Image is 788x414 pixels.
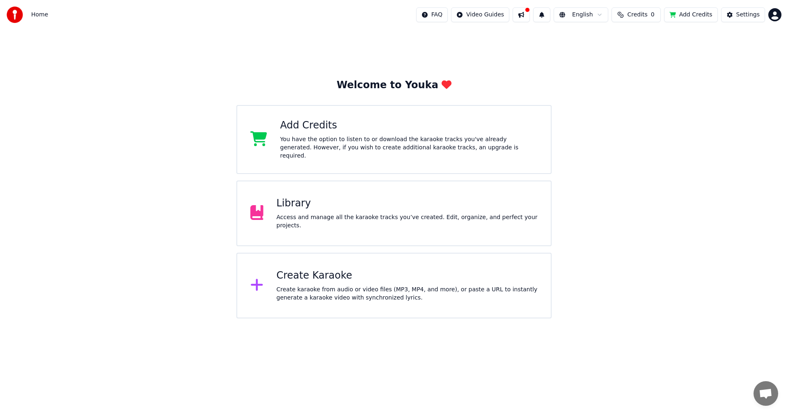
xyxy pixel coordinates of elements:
div: Create Karaoke [277,269,538,282]
span: 0 [651,11,655,19]
div: Access and manage all the karaoke tracks you’ve created. Edit, organize, and perfect your projects. [277,213,538,230]
div: You have the option to listen to or download the karaoke tracks you've already generated. However... [280,135,538,160]
button: Credits0 [612,7,661,22]
button: FAQ [416,7,448,22]
nav: breadcrumb [31,11,48,19]
div: Create karaoke from audio or video files (MP3, MP4, and more), or paste a URL to instantly genera... [277,286,538,302]
button: Settings [721,7,765,22]
button: Video Guides [451,7,509,22]
span: Credits [627,11,647,19]
div: Library [277,197,538,210]
button: Add Credits [664,7,718,22]
span: Home [31,11,48,19]
div: Add Credits [280,119,538,132]
div: Welcome to Youka [337,79,451,92]
img: youka [7,7,23,23]
div: Settings [736,11,760,19]
div: Open chat [754,381,778,406]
